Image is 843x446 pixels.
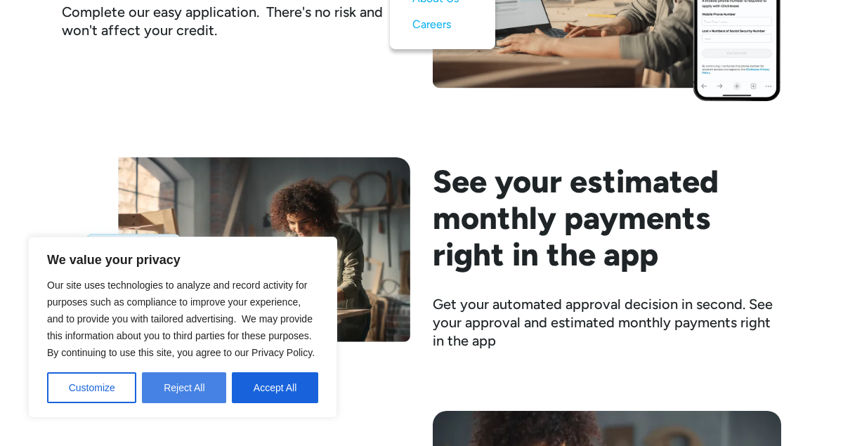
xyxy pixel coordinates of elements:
button: Reject All [142,372,226,403]
p: We value your privacy [47,251,318,268]
a: Careers [412,12,473,38]
button: Customize [47,372,136,403]
div: We value your privacy [28,237,337,418]
h2: See your estimated monthly payments right in the app [433,163,781,273]
span: Our site uses technologies to analyze and record activity for purposes such as compliance to impr... [47,280,315,358]
button: Accept All [232,372,318,403]
img: woodworker looking at her laptop [62,157,410,401]
div: Complete our easy application. There's no risk and won't affect your credit. [62,3,410,39]
div: Get your automated approval decision in second. See your approval and estimated monthly payments ... [433,295,781,350]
